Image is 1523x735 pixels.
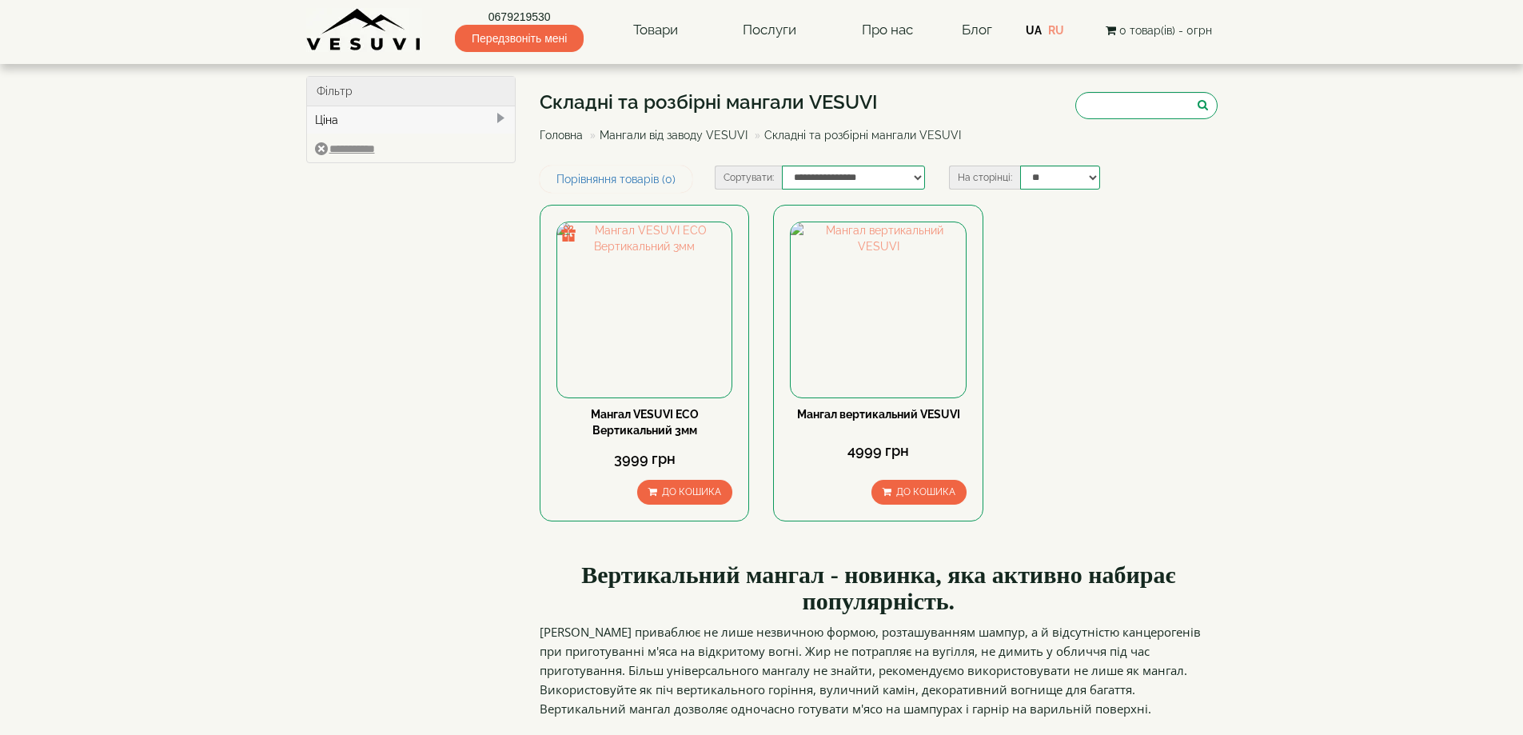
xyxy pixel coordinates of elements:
a: Мангал вертикальний VESUVI [797,408,960,421]
a: Порівняння товарів (0) [540,166,692,193]
span: 0 товар(ів) - 0грн [1119,24,1212,37]
span: До кошика [896,486,955,497]
img: gift [560,226,576,242]
h1: Складні та розбірні мангали VESUVI [540,92,973,113]
label: Сортувати: [715,166,782,190]
div: 3999 грн [556,449,732,469]
h2: Вертикальний мангал - новинка, яка активно набирає популярність. [540,561,1218,614]
a: Мангал VESUVI ECO Вертикальний 3мм [591,408,699,437]
button: До кошика [637,480,732,505]
label: На сторінці: [949,166,1020,190]
div: Фільтр [307,77,516,106]
a: Послуги [727,12,812,49]
p: [PERSON_NAME] приваблює не лише незвичною формою, розташуванням шампур, а й відсутністю канцероге... [540,622,1218,718]
span: Передзвоніть мені [455,25,584,52]
img: Мангал VESUVI ECO Вертикальний 3мм [557,222,732,397]
a: UA [1026,24,1042,37]
a: Мангали від заводу VESUVI [600,129,748,142]
div: 4999 грн [790,441,966,461]
a: RU [1048,24,1064,37]
span: До кошика [662,486,721,497]
a: Блог [962,22,992,38]
li: Складні та розбірні мангали VESUVI [751,127,961,143]
button: 0 товар(ів) - 0грн [1101,22,1217,39]
img: Мангал вертикальний VESUVI [791,222,965,397]
img: Завод VESUVI [306,8,422,52]
a: 0679219530 [455,9,584,25]
button: До кошика [871,480,967,505]
a: Товари [617,12,694,49]
a: Головна [540,129,583,142]
a: Про нас [846,12,929,49]
div: Ціна [307,106,516,134]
